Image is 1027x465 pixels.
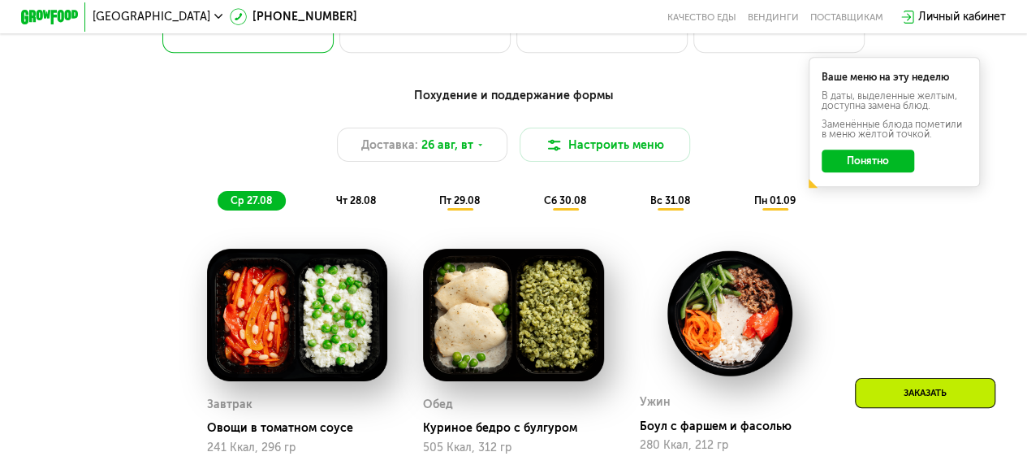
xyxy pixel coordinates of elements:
[855,378,995,408] div: Заказать
[810,11,883,23] div: поставщикам
[231,194,272,206] span: ср 27.08
[423,421,615,436] div: Куриное бедро с булгуром
[361,137,418,154] span: Доставка:
[640,392,671,413] div: Ужин
[520,128,691,162] button: Настроить меню
[207,394,252,415] div: Завтрак
[421,137,473,154] span: 26 авг, вт
[207,421,399,436] div: Овощи в томатном соусе
[748,11,799,23] a: Вендинги
[335,194,375,206] span: чт 28.08
[230,8,357,25] a: [PHONE_NUMBER]
[822,72,967,82] div: Ваше меню на эту неделю
[439,194,480,206] span: пт 29.08
[640,419,832,434] div: Боул с фаршем и фасолью
[91,87,935,105] div: Похудение и поддержание формы
[650,194,690,206] span: вс 31.08
[423,441,604,454] div: 505 Ккал, 312 гр
[822,120,967,140] div: Заменённые блюда пометили в меню жёлтой точкой.
[423,394,453,415] div: Обед
[822,150,913,172] button: Понятно
[640,439,821,452] div: 280 Ккал, 212 гр
[544,194,586,206] span: сб 30.08
[822,91,967,111] div: В даты, выделенные желтым, доступна замена блюд.
[918,8,1006,25] div: Личный кабинет
[93,11,210,23] span: [GEOGRAPHIC_DATA]
[753,194,795,206] span: пн 01.09
[667,11,736,23] a: Качество еды
[207,441,388,454] div: 241 Ккал, 296 гр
